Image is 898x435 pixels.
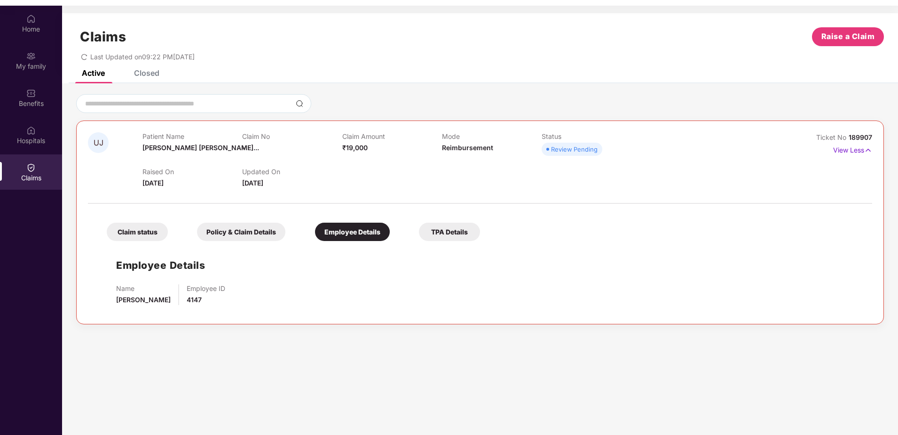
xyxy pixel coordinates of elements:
[197,223,285,241] div: Policy & Claim Details
[142,132,242,140] p: Patient Name
[26,126,36,135] img: svg+xml;base64,PHN2ZyBpZD0iSG9zcGl0YWxzIiB4bWxucz0iaHR0cDovL3d3dy53My5vcmcvMjAwMC9zdmciIHdpZHRoPS...
[134,68,159,78] div: Closed
[90,53,195,61] span: Last Updated on 09:22 PM[DATE]
[94,139,103,147] span: UJ
[864,145,872,155] img: svg+xml;base64,PHN2ZyB4bWxucz0iaHR0cDovL3d3dy53My5vcmcvMjAwMC9zdmciIHdpZHRoPSIxNyIgaGVpZ2h0PSIxNy...
[242,144,245,152] span: -
[26,14,36,24] img: svg+xml;base64,PHN2ZyBpZD0iSG9tZSIgeG1sbnM9Imh0dHA6Ly93d3cudzMub3JnLzIwMDAvc3ZnIiB3aWR0aD0iMjAiIG...
[242,168,342,176] p: Updated On
[816,133,849,141] span: Ticket No
[296,100,303,107] img: svg+xml;base64,PHN2ZyBpZD0iU2VhcmNoLTMyeDMyIiB4bWxucz0iaHR0cDovL3d3dy53My5vcmcvMjAwMC9zdmciIHdpZH...
[419,223,480,241] div: TPA Details
[821,31,875,42] span: Raise a Claim
[242,179,263,187] span: [DATE]
[442,144,493,152] span: Reimbursement
[187,296,202,304] span: 4147
[142,179,164,187] span: [DATE]
[26,89,36,98] img: svg+xml;base64,PHN2ZyBpZD0iQmVuZWZpdHMiIHhtbG5zPSJodHRwOi8vd3d3LnczLm9yZy8yMDAwL3N2ZyIgd2lkdGg9Ij...
[82,68,105,78] div: Active
[242,132,342,140] p: Claim No
[187,284,225,292] p: Employee ID
[142,168,242,176] p: Raised On
[542,132,641,140] p: Status
[116,296,171,304] span: [PERSON_NAME]
[849,133,872,141] span: 189907
[142,144,259,152] span: [PERSON_NAME] [PERSON_NAME]...
[833,143,872,155] p: View Less
[442,132,542,140] p: Mode
[116,284,171,292] p: Name
[551,145,598,154] div: Review Pending
[315,223,390,241] div: Employee Details
[812,27,884,46] button: Raise a Claim
[107,223,168,241] div: Claim status
[26,163,36,172] img: svg+xml;base64,PHN2ZyBpZD0iQ2xhaW0iIHhtbG5zPSJodHRwOi8vd3d3LnczLm9yZy8yMDAwL3N2ZyIgd2lkdGg9IjIwIi...
[80,29,126,45] h1: Claims
[116,258,205,273] h1: Employee Details
[26,51,36,61] img: svg+xml;base64,PHN2ZyB3aWR0aD0iMjAiIGhlaWdodD0iMjAiIHZpZXdCb3g9IjAgMCAyMCAyMCIgZmlsbD0ibm9uZSIgeG...
[342,144,368,152] span: ₹19,000
[342,132,442,140] p: Claim Amount
[81,53,87,61] span: redo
